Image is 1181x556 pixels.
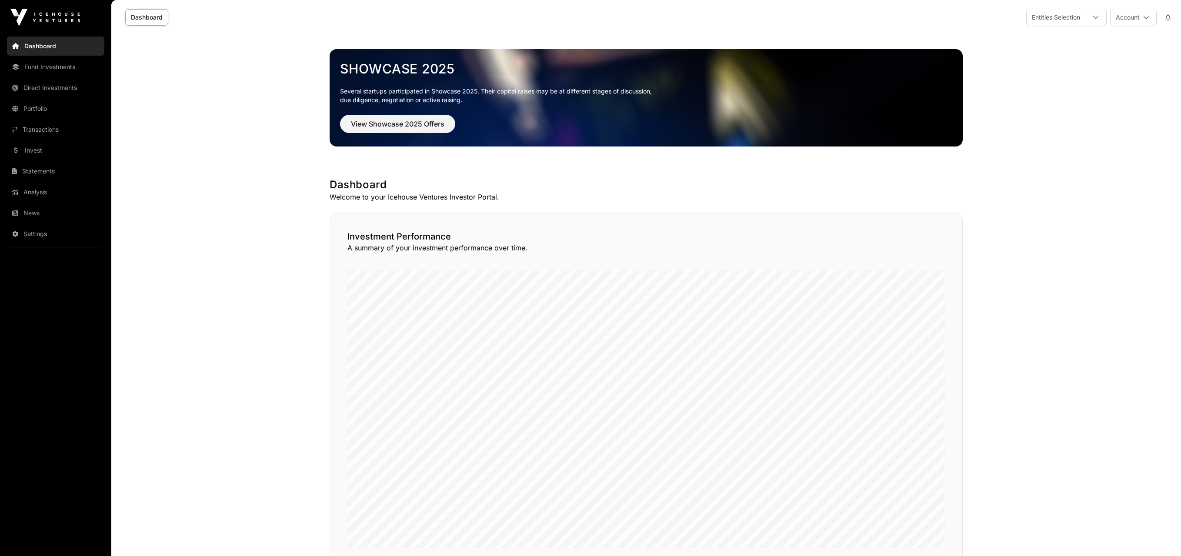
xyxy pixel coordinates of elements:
h2: Investment Performance [347,230,945,243]
a: Fund Investments [7,57,104,77]
h1: Dashboard [330,178,963,192]
a: View Showcase 2025 Offers [340,123,455,132]
button: View Showcase 2025 Offers [340,115,455,133]
a: Invest [7,141,104,160]
p: A summary of your investment performance over time. [347,243,945,253]
img: Showcase 2025 [330,49,963,146]
a: Portfolio [7,99,104,118]
a: Transactions [7,120,104,139]
a: Dashboard [125,9,168,26]
p: Welcome to your Icehouse Ventures Investor Portal. [330,192,963,202]
a: Direct Investments [7,78,104,97]
a: News [7,203,104,223]
div: Entities Selection [1027,9,1085,26]
button: Account [1110,9,1157,26]
a: Statements [7,162,104,181]
a: Showcase 2025 [340,61,952,77]
span: View Showcase 2025 Offers [351,119,444,129]
p: Several startups participated in Showcase 2025. Their capital raises may be at different stages o... [340,87,952,104]
img: Icehouse Ventures Logo [10,9,80,26]
a: Dashboard [7,37,104,56]
iframe: Chat Widget [1138,514,1181,556]
a: Analysis [7,183,104,202]
a: Settings [7,224,104,243]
